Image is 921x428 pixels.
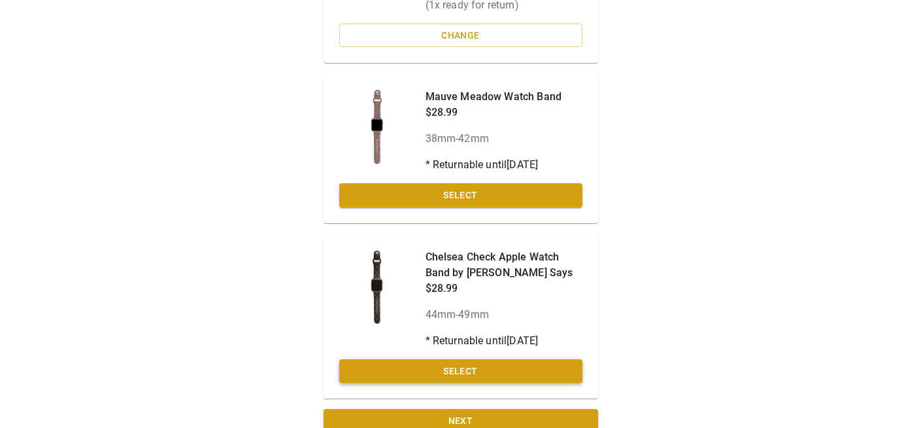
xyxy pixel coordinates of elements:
p: $28.99 [426,105,561,120]
button: Select [339,183,582,207]
p: 44mm-49mm [426,307,582,323]
p: Mauve Meadow Watch Band [426,89,561,105]
button: Change [339,24,582,48]
p: * Returnable until [DATE] [426,157,561,173]
p: Chelsea Check Apple Watch Band by [PERSON_NAME] Says [426,249,582,281]
p: * Returnable until [DATE] [426,333,582,349]
p: 38mm-42mm [426,131,561,147]
button: Select [339,359,582,383]
p: $28.99 [426,281,582,296]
